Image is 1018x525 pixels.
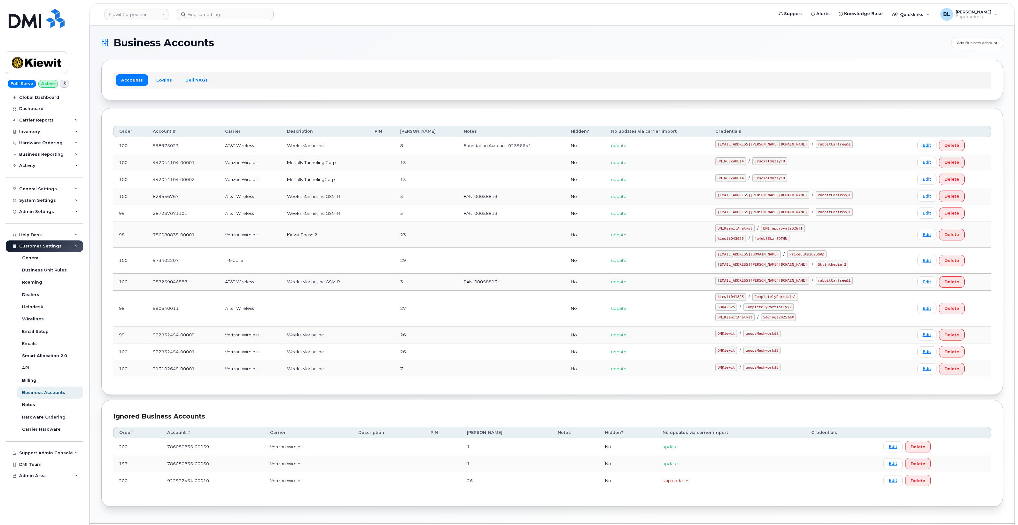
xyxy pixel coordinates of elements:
span: / [757,225,758,231]
th: Notes [458,126,565,137]
code: OMKiewit [715,364,737,371]
a: Edit [917,329,936,341]
code: Crucialmuzzy!9 [752,157,787,165]
a: Edit [883,458,903,469]
button: Delete [939,174,965,185]
td: Verizon Wireless [264,438,353,455]
span: Delete [911,444,925,450]
span: Delete [944,279,959,285]
th: Order [113,427,161,438]
td: 26 [461,472,552,489]
span: / [812,192,813,197]
th: Hidden? [599,427,657,438]
td: 287237071101 [147,205,219,222]
td: No [565,154,605,171]
a: Edit [883,441,903,452]
td: 13 [394,171,458,188]
code: [EMAIL_ADDRESS][DOMAIN_NAME] [715,250,781,258]
td: Verizon Wireless [219,343,281,360]
a: Edit [917,157,936,168]
span: update [611,160,626,165]
td: No [565,205,605,222]
a: Edit [883,475,903,486]
th: [PERSON_NAME] [461,427,552,438]
button: Delete [939,363,965,374]
button: Delete [939,229,965,240]
a: Add Business Account [952,37,1003,48]
button: Delete [905,441,931,452]
span: / [740,304,741,309]
code: DMIKiewitAnalyst [715,313,755,321]
code: rabbitCartree@1 [816,140,853,148]
td: 99 [113,326,147,343]
th: PIN [425,427,461,438]
code: goopsMeshwork$8 [743,364,781,371]
span: / [757,314,758,319]
td: No [565,291,605,327]
a: Bell NAGs [180,74,213,86]
td: No [599,438,657,455]
code: DMI.approval2026!! [761,224,804,232]
td: AT&T Wireless [219,291,281,327]
td: Weeks Marine, Inc GSM-R [281,274,369,291]
td: AT&T Wireless [219,137,281,154]
span: update [611,349,626,354]
td: 100 [113,137,147,154]
td: 973402207 [147,248,219,274]
span: skip updates [663,478,689,483]
span: Delete [944,332,959,338]
code: rabbitCartree@1 [816,277,853,285]
span: update [611,232,626,237]
td: 922932454-00009 [147,326,219,343]
button: Delete [939,208,965,219]
th: Notes [552,427,600,438]
code: [EMAIL_ADDRESS][PERSON_NAME][DOMAIN_NAME] [715,191,809,199]
td: Verizon Wireless [219,222,281,248]
td: 7 [394,360,458,377]
span: Delete [944,193,959,199]
td: McNally TunnelingCorp [281,171,369,188]
td: 100 [113,154,147,171]
span: update [611,194,626,199]
td: T-Mobile [219,248,281,274]
td: AT&T Wireless [219,205,281,222]
td: 829556767 [147,188,219,205]
span: update [611,143,626,148]
span: Business Accounts [113,38,214,48]
td: 99 [113,205,147,222]
td: Verizon Wireless [264,455,353,472]
span: Delete [911,461,925,467]
span: Delete [944,305,959,311]
td: Verizon Wireless [219,171,281,188]
td: AT&T Wireless [219,188,281,205]
code: Skyinthepie!2 [816,261,848,268]
th: Hidden? [565,126,605,137]
td: 3 [394,205,458,222]
td: No [565,171,605,188]
code: [EMAIL_ADDRESS][PERSON_NAME][DOMAIN_NAME] [715,208,809,216]
div: Ignored Business Accounts [113,412,991,421]
button: Delete [939,157,965,168]
button: Delete [939,191,965,202]
code: kiewit043025 [715,235,746,242]
span: Delete [944,366,959,372]
span: / [749,158,750,163]
td: 287259046887 [147,274,219,291]
td: 100 [113,171,147,188]
td: No [565,343,605,360]
td: Verizon Wireless [219,154,281,171]
button: Delete [939,329,965,341]
th: Account # [161,427,264,438]
th: Account # [147,126,219,137]
span: update [611,279,626,284]
td: Weeks Marine Inc [281,343,369,360]
span: / [812,278,813,283]
td: 990540011 [147,291,219,327]
code: CompletelyPartially$2 [743,303,794,311]
button: Delete [939,276,965,288]
code: DMIKiewitAnalyst [715,224,755,232]
span: Delete [944,176,959,182]
td: 200 [113,438,161,455]
code: goopsMeshwork$8 [743,347,781,354]
td: No [565,137,605,154]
